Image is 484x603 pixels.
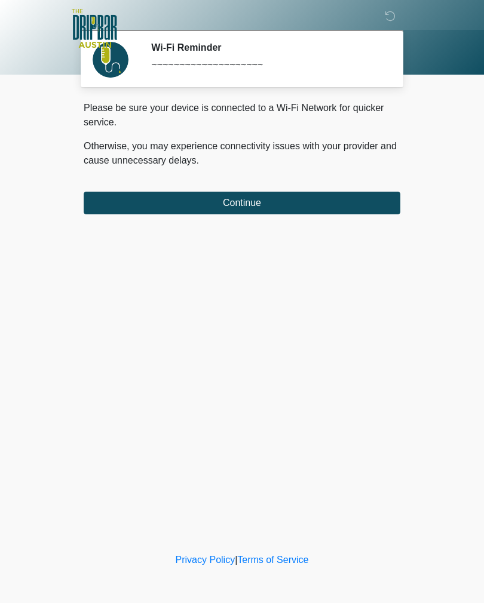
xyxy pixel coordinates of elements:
[84,192,400,214] button: Continue
[84,101,400,130] p: Please be sure your device is connected to a Wi-Fi Network for quicker service.
[176,555,235,565] a: Privacy Policy
[93,42,128,78] img: Agent Avatar
[197,155,199,165] span: .
[84,139,400,168] p: Otherwise, you may experience connectivity issues with your provider and cause unnecessary delays
[237,555,308,565] a: Terms of Service
[151,58,382,72] div: ~~~~~~~~~~~~~~~~~~~~
[235,555,237,565] a: |
[72,9,117,48] img: The DRIPBaR - Austin The Domain Logo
